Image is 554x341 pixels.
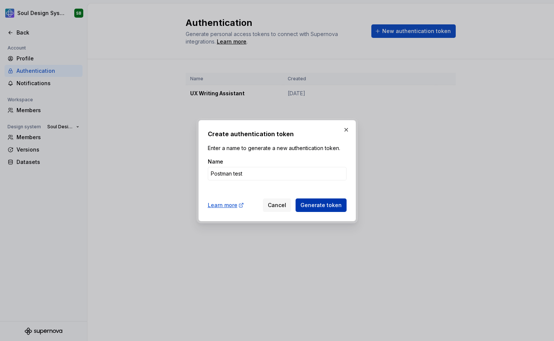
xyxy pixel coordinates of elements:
button: Generate token [296,198,347,212]
span: Generate token [300,201,342,209]
a: Learn more [208,201,244,209]
label: Name [208,158,223,165]
h2: Create authentication token [208,129,347,138]
p: Enter a name to generate a new authentication token. [208,144,347,152]
button: Cancel [263,198,291,212]
span: Cancel [268,201,286,209]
